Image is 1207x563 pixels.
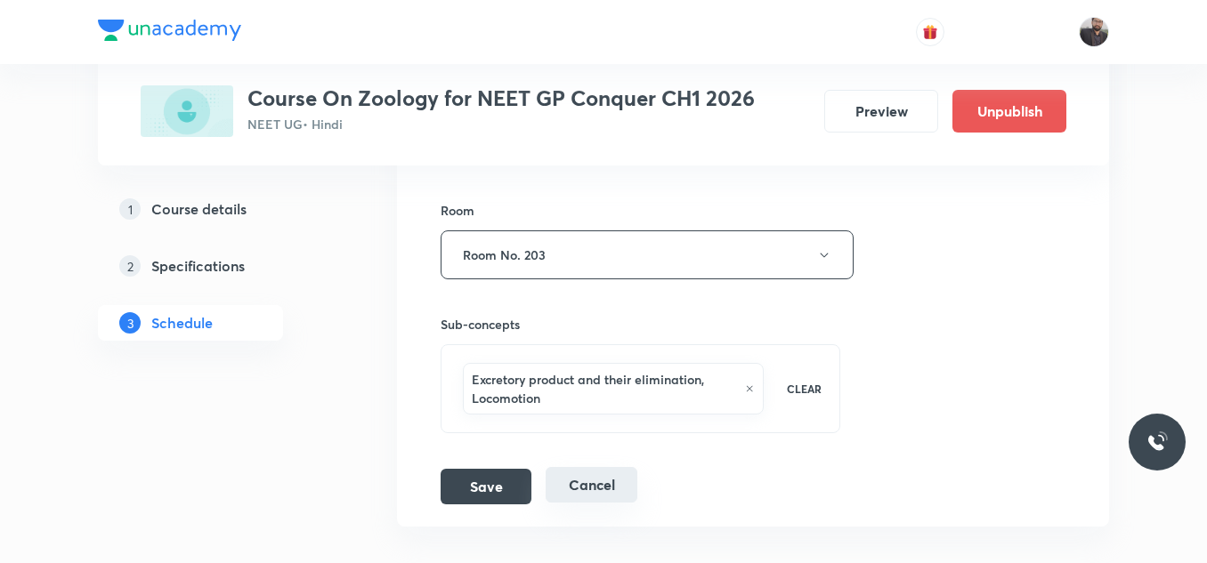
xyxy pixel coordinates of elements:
[151,255,245,277] h5: Specifications
[787,381,822,397] p: CLEAR
[1079,17,1109,47] img: Vishal Choudhary
[119,255,141,277] p: 2
[247,85,755,111] h3: Course On Zoology for NEET GP Conquer CH1 2026
[441,469,531,504] button: Save
[151,198,247,220] h5: Course details
[441,201,474,220] h6: Room
[546,467,637,503] button: Cancel
[441,315,840,334] h6: Sub-concepts
[98,20,241,45] a: Company Logo
[141,85,233,137] img: 0119A1D3-4EB9-4AC6-B57C-A7E7CAEC1111_plus.png
[922,24,938,40] img: avatar
[1146,431,1168,453] img: ttu
[151,312,213,334] h5: Schedule
[441,230,854,279] button: Room No. 203
[98,248,340,284] a: 2Specifications
[119,312,141,334] p: 3
[98,191,340,227] a: 1Course details
[119,198,141,220] p: 1
[98,20,241,41] img: Company Logo
[472,370,736,407] h6: Excretory product and their elimination, Locomotion
[916,18,944,46] button: avatar
[824,90,938,133] button: Preview
[952,90,1066,133] button: Unpublish
[247,115,755,133] p: NEET UG • Hindi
